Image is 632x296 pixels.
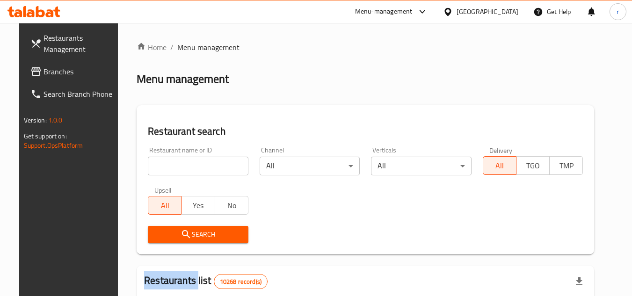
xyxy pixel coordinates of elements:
button: No [215,196,248,215]
button: Search [148,226,248,243]
button: Yes [181,196,215,215]
a: Restaurants Management [23,27,125,60]
span: All [152,199,178,212]
div: Menu-management [355,6,413,17]
span: Menu management [177,42,240,53]
div: [GEOGRAPHIC_DATA] [457,7,518,17]
span: Yes [185,199,211,212]
span: TMP [553,159,579,173]
h2: Menu management [137,72,229,87]
label: Delivery [489,147,513,153]
span: Search [155,229,241,240]
button: All [483,156,516,175]
h2: Restaurant search [148,124,583,138]
button: All [148,196,182,215]
button: TMP [549,156,583,175]
span: Restaurants Management [44,32,117,55]
span: Get support on: [24,130,67,142]
div: Export file [568,270,590,293]
a: Home [137,42,167,53]
a: Branches [23,60,125,83]
div: All [260,157,360,175]
div: Total records count [214,274,268,289]
span: r [617,7,619,17]
h2: Restaurants list [144,274,268,289]
div: All [371,157,472,175]
span: 10268 record(s) [214,277,267,286]
button: TGO [516,156,550,175]
label: Upsell [154,187,172,193]
span: Search Branch Phone [44,88,117,100]
li: / [170,42,174,53]
span: Version: [24,114,47,126]
input: Search for restaurant name or ID.. [148,157,248,175]
nav: breadcrumb [137,42,594,53]
a: Search Branch Phone [23,83,125,105]
a: Support.OpsPlatform [24,139,83,152]
span: No [219,199,245,212]
span: Branches [44,66,117,77]
span: 1.0.0 [48,114,63,126]
span: All [487,159,513,173]
span: TGO [520,159,546,173]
